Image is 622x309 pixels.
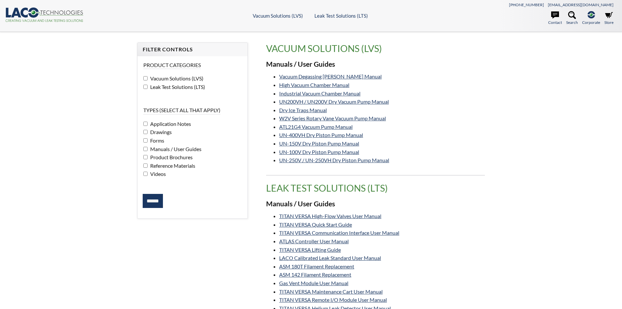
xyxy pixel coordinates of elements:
[279,124,353,130] a: ATL21G4 Vacuum Pump Manual
[279,90,360,96] a: Industrial Vacuum Chamber Manual
[548,11,562,26] a: Contact
[509,2,544,7] a: [PHONE_NUMBER]
[279,230,399,236] a: TITAN VERSA Communication Interface User Manual
[143,147,148,151] input: Manuals / User Guides
[314,13,368,19] a: Leak Test Solutions (LTS)
[566,11,578,26] a: Search
[143,107,220,114] legend: Types (select all that apply)
[149,154,193,160] span: Product Brochures
[149,84,205,90] span: Leak Test Solutions (LTS)
[266,60,485,69] h3: Manuals / User Guides
[143,85,148,89] input: Leak Test Solutions (LTS)
[279,288,383,295] a: TITAN VERSA Maintenance Cart User Manual
[279,280,348,286] a: Gas Vent Module User Manual
[279,238,349,244] a: ATLAS Controller User Manual
[149,163,195,169] span: Reference Materials
[143,172,148,176] input: Videos
[604,11,614,26] a: Store
[279,73,382,79] a: Vacuum Degassing [PERSON_NAME] Manual
[279,271,351,278] a: ASM 142 Filament Replacement
[279,132,363,138] a: UN-400VH Dry Piston Pump Manual
[279,140,359,146] a: UN-150V Dry Piston Pump Manual
[143,155,148,159] input: Product Brochures
[149,129,172,135] span: Drawings
[279,221,352,228] a: TITAN VERSA Quick Start Guide
[279,107,327,113] a: Dry Ice Traps Manual
[143,76,148,80] input: Vacuum Solutions (LVS)
[143,46,242,53] h4: Filter Controls
[279,263,354,269] a: ASM 180T Filament Replacement
[279,213,381,219] a: TITAN VERSA High-Flow Valves User Manual
[279,149,359,155] a: UN-100V Dry Piston Pump Manual
[266,43,382,54] span: translation missing: en.product_groups.Vacuum Solutions (LVS)
[253,13,303,19] a: Vacuum Solutions (LVS)
[149,171,166,177] span: Videos
[279,297,387,303] a: TITAN VERSA Remote I/O Module User Manual
[149,75,203,81] span: Vacuum Solutions (LVS)
[266,182,388,194] span: translation missing: en.product_groups.Leak Test Solutions (LTS)
[279,255,381,261] a: LACO Calibrated Leak Standard User Manual
[582,19,600,26] span: Corporate
[149,137,164,144] span: Forms
[143,138,148,143] input: Forms
[149,146,201,152] span: Manuals / User Guides
[279,247,341,253] a: TITAN VERSA Lifting Guide
[279,82,349,88] a: High Vacuum Chamber Manual
[149,121,191,127] span: Application Notes
[548,2,614,7] a: [EMAIL_ADDRESS][DOMAIN_NAME]
[143,130,148,134] input: Drawings
[279,157,389,163] a: UN-250V / UN-250VH Dry Piston Pump Manual
[279,98,389,105] a: UN200VH / UN200V Dry Vacuum Pump Manual
[143,122,148,126] input: Application Notes
[143,163,148,168] input: Reference Materials
[266,199,485,209] h3: Manuals / User Guides
[279,115,386,121] a: W2V Series Rotary Vane Vacuum Pump Manual
[143,61,201,69] legend: Product Categories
